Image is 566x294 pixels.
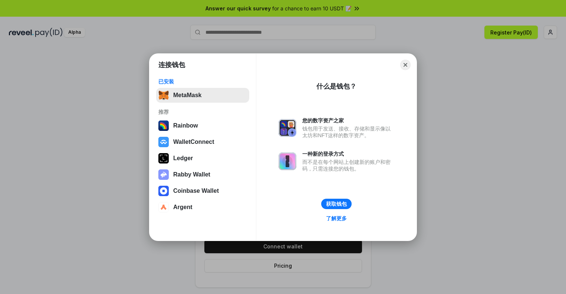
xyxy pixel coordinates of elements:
button: Close [400,60,411,70]
div: 钱包用于发送、接收、存储和显示像以太坊和NFT这样的数字资产。 [302,125,394,139]
button: Argent [156,200,249,215]
div: WalletConnect [173,139,214,145]
img: svg+xml,%3Csvg%20fill%3D%22none%22%20height%3D%2233%22%20viewBox%3D%220%200%2035%2033%22%20width%... [158,90,169,100]
button: Rabby Wallet [156,167,249,182]
div: 推荐 [158,109,247,115]
div: 什么是钱包？ [316,82,356,91]
div: MetaMask [173,92,201,99]
div: 一种新的登录方式 [302,151,394,157]
div: Rainbow [173,122,198,129]
button: WalletConnect [156,135,249,149]
button: Rainbow [156,118,249,133]
div: 已安装 [158,78,247,85]
button: Coinbase Wallet [156,184,249,198]
div: Rabby Wallet [173,171,210,178]
div: Coinbase Wallet [173,188,219,194]
img: svg+xml,%3Csvg%20width%3D%22120%22%20height%3D%22120%22%20viewBox%3D%220%200%20120%20120%22%20fil... [158,120,169,131]
img: svg+xml,%3Csvg%20xmlns%3D%22http%3A%2F%2Fwww.w3.org%2F2000%2Fsvg%22%20fill%3D%22none%22%20viewBox... [158,169,169,180]
div: Ledger [173,155,193,162]
div: 您的数字资产之家 [302,117,394,124]
button: 获取钱包 [321,199,352,209]
a: 了解更多 [322,214,351,223]
div: Argent [173,204,192,211]
div: 而不是在每个网站上创建新的账户和密码，只需连接您的钱包。 [302,159,394,172]
img: svg+xml,%3Csvg%20xmlns%3D%22http%3A%2F%2Fwww.w3.org%2F2000%2Fsvg%22%20width%3D%2228%22%20height%3... [158,153,169,163]
button: MetaMask [156,88,249,103]
img: svg+xml,%3Csvg%20width%3D%2228%22%20height%3D%2228%22%20viewBox%3D%220%200%2028%2028%22%20fill%3D... [158,186,169,196]
div: 了解更多 [326,215,347,222]
img: svg+xml,%3Csvg%20xmlns%3D%22http%3A%2F%2Fwww.w3.org%2F2000%2Fsvg%22%20fill%3D%22none%22%20viewBox... [279,152,296,170]
button: Ledger [156,151,249,166]
img: svg+xml,%3Csvg%20width%3D%2228%22%20height%3D%2228%22%20viewBox%3D%220%200%2028%2028%22%20fill%3D... [158,137,169,147]
img: svg+xml,%3Csvg%20xmlns%3D%22http%3A%2F%2Fwww.w3.org%2F2000%2Fsvg%22%20fill%3D%22none%22%20viewBox... [279,119,296,137]
div: 获取钱包 [326,201,347,207]
img: svg+xml,%3Csvg%20width%3D%2228%22%20height%3D%2228%22%20viewBox%3D%220%200%2028%2028%22%20fill%3D... [158,202,169,212]
h1: 连接钱包 [158,60,185,69]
